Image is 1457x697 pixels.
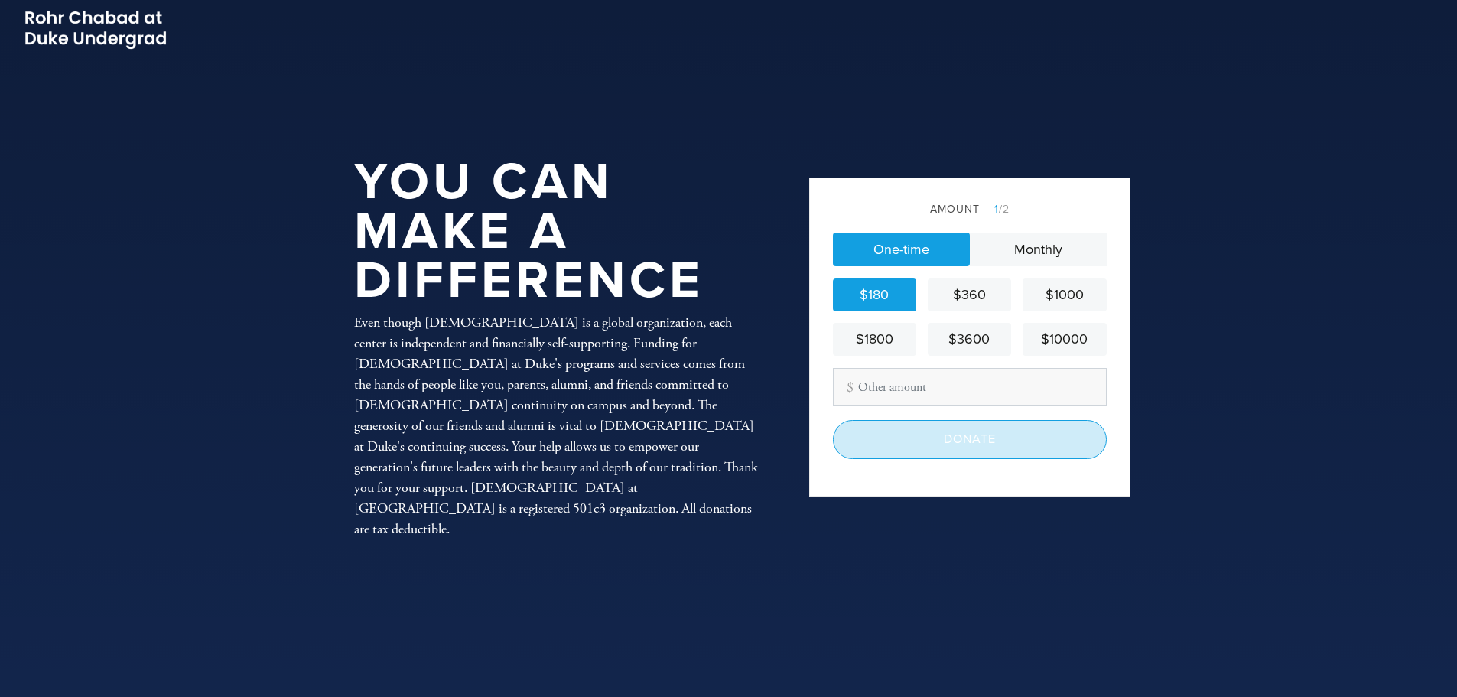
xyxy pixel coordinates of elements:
a: $360 [928,278,1011,311]
div: $3600 [934,329,1005,350]
a: One-time [833,233,970,266]
span: /2 [985,203,1010,216]
a: $3600 [928,323,1011,356]
div: $10000 [1029,329,1100,350]
a: $1800 [833,323,916,356]
a: $180 [833,278,916,311]
div: $360 [934,285,1005,305]
div: $1000 [1029,285,1100,305]
a: $10000 [1023,323,1106,356]
div: $180 [839,285,910,305]
span: 1 [994,203,999,216]
a: $1000 [1023,278,1106,311]
input: Donate [833,420,1107,458]
div: Even though [DEMOGRAPHIC_DATA] is a global organization, each center is independent and financial... [354,312,759,539]
img: Picture2_0.png [23,8,168,51]
input: Other amount [833,368,1107,406]
a: Monthly [970,233,1107,266]
h1: You Can Make a Difference [354,158,759,306]
div: Amount [833,201,1107,217]
div: $1800 [839,329,910,350]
